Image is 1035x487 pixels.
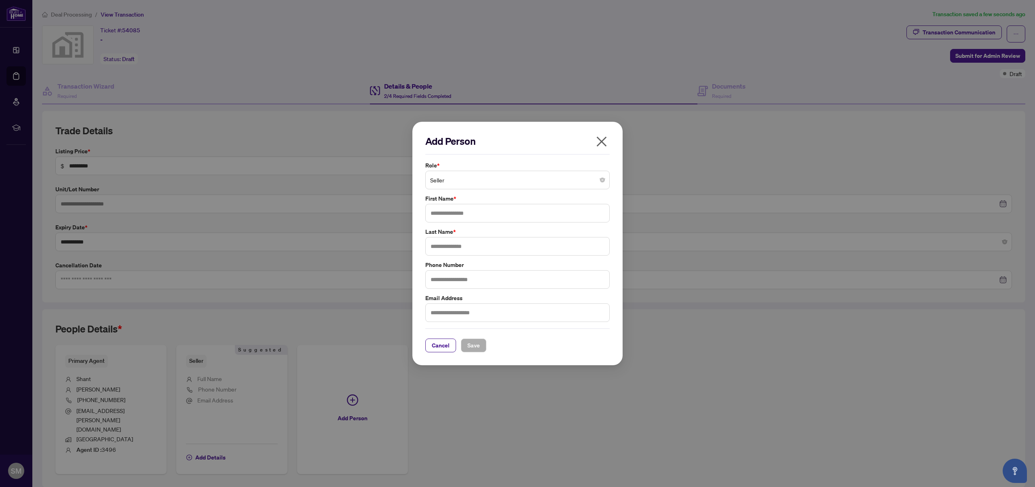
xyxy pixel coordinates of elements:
[425,260,610,269] label: Phone Number
[425,135,610,148] h2: Add Person
[425,194,610,203] label: First Name
[461,339,486,352] button: Save
[1003,459,1027,483] button: Open asap
[432,339,450,352] span: Cancel
[430,172,605,188] span: Seller
[425,294,610,303] label: Email Address
[600,178,605,182] span: close-circle
[425,227,610,236] label: Last Name
[425,339,456,352] button: Cancel
[425,161,610,170] label: Role
[595,135,608,148] span: close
